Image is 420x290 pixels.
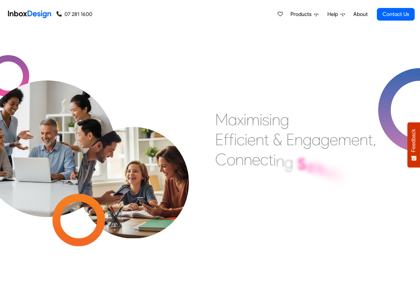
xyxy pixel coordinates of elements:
div: g [303,130,312,149]
div: h [315,159,325,179]
div: g [284,152,293,172]
div: E [215,130,223,149]
a: Contact Us [377,8,415,21]
div: m [338,130,351,149]
div: m [246,110,260,130]
div: e [252,149,260,169]
div: a [312,130,321,149]
div: i [260,110,262,130]
a: About [351,8,370,21]
a: Help [325,8,348,21]
div: n [256,130,264,149]
div: g [280,110,289,130]
div: f [229,130,234,149]
div: e [247,130,256,149]
div: t [264,130,269,149]
span: Products [291,10,314,18]
div: Maximising Efficient & Engagement, Connecting Schools, Families, and Students. [215,110,376,209]
div: i [273,150,276,170]
div: i [234,130,237,149]
img: parents_with_child.png [64,99,203,239]
div: t [368,130,373,149]
div: C [215,149,227,169]
div: o [334,165,343,185]
div: e [330,130,338,149]
div: x [237,110,244,130]
div: E [286,130,294,149]
div: c [306,156,315,176]
div: n [360,130,368,149]
span: Feedback [411,129,417,152]
div: c [260,149,268,169]
div: i [269,110,272,130]
div: f [223,130,229,149]
div: c [237,130,245,149]
div: o [227,149,235,169]
div: n [294,130,303,149]
div: n [276,151,284,171]
div: & [273,130,282,149]
div: S [297,154,306,174]
div: M [215,110,228,130]
div: l [343,169,348,189]
span: Help [327,10,341,18]
div: n [272,110,280,130]
div: i [244,110,246,130]
div: s [262,110,269,130]
a: 07 281 1600 [56,10,92,18]
div: n [235,149,244,169]
div: o [325,162,334,182]
button: Feedback - Show survey [407,122,420,167]
div: n [244,149,252,169]
div: a [228,110,237,130]
div: , [373,130,376,149]
a: Products [288,8,321,21]
div: t [268,149,273,169]
div: i [245,130,247,149]
div: e [351,130,360,149]
div: g [321,130,330,149]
